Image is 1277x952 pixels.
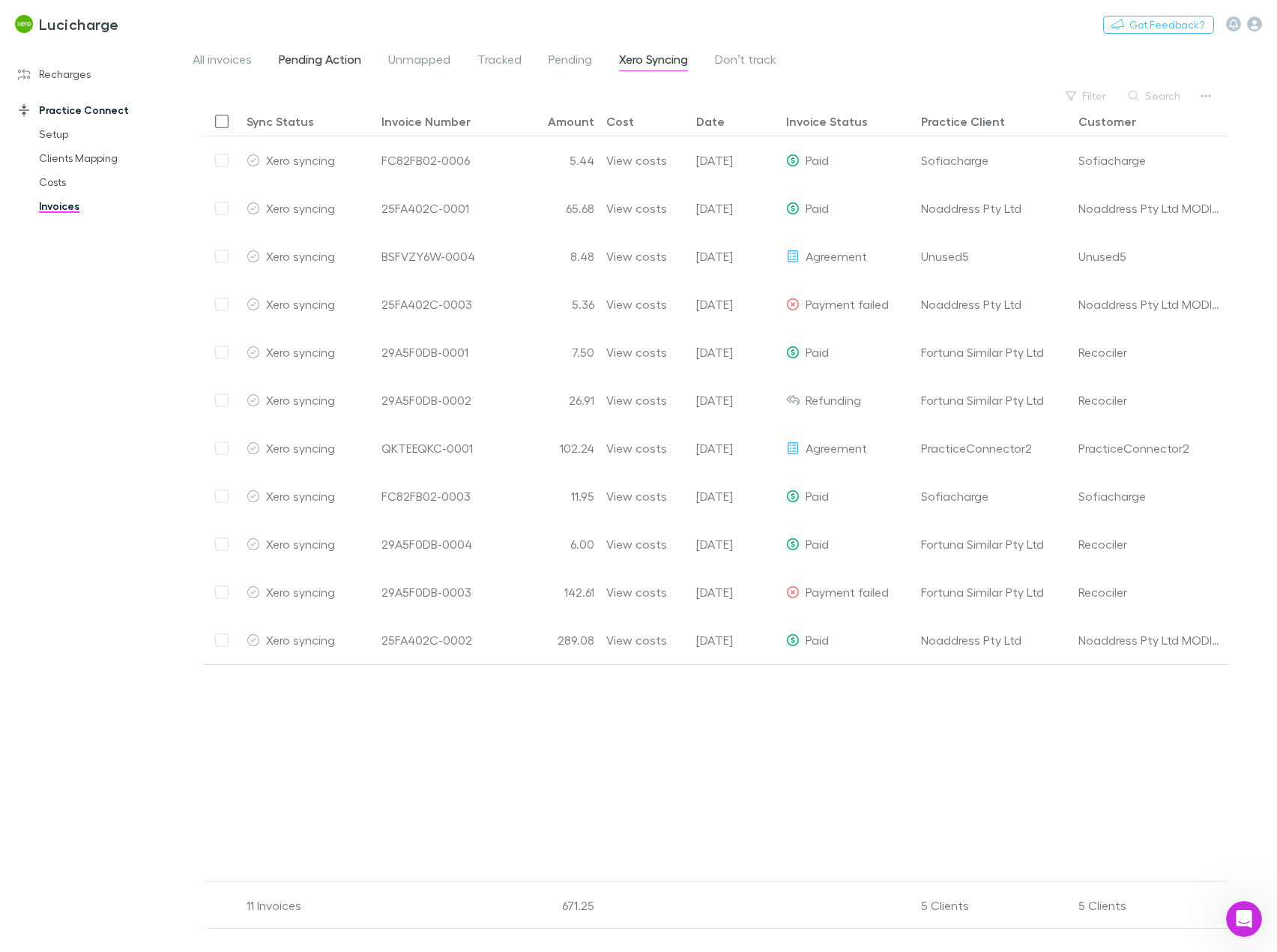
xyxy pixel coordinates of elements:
b: Non-Billable [127,73,199,85]
a: View costs [606,568,667,615]
div: 20 Jul 2024 [690,184,780,232]
span: Paid [806,201,829,215]
div: PracticeConnector2 [921,424,1032,472]
div: 26.91 [510,376,600,424]
div: Note: Once a cost is deleted, it cannot be reverted. It will move to the tab, and the only option... [24,433,234,507]
a: 29A5F0DB-0003 [381,568,471,615]
b: Deleted [41,172,88,184]
div: 20 May 2025 [690,280,780,328]
span: Paid [806,633,829,647]
span: Paid [806,537,829,551]
div: Sofiacharge [1078,472,1224,519]
b: Tracked or [61,73,124,85]
div: Noaddress Pty Ltd MODIFIED [1078,616,1224,663]
li: Still Syncing [35,314,234,328]
div: Profile image for Alex [43,8,67,32]
span: Xero syncing [266,537,335,551]
div: 29A5F0DB-0002 [381,376,471,424]
span: Tracked [477,52,522,71]
div: 25FA402C-0003 [381,280,472,328]
li: Tracked but not part of an invoice [35,394,234,409]
div: Unused5 [921,232,969,280]
li: Find the cost you want to delete and tick the box beside it. [35,89,234,117]
span: Payment failed [806,585,889,599]
div: 289.08 [510,616,600,664]
h2: Costs that can be deleted [24,371,234,394]
div: 11.95 [510,472,600,520]
h2: Costs that cannot be deleted [24,223,234,261]
div: 671.25 [510,882,600,930]
div: Close [263,6,290,33]
div: Noaddress Pty Ltd [921,184,1021,232]
div: PracticeConnector2 [1078,424,1224,472]
a: Costs [64,40,92,52]
div: View costs [606,520,667,567]
button: go back [10,6,38,34]
span: Xero syncing [266,489,335,503]
div: Practice Client [921,114,1005,129]
div: 5.44 [510,136,600,184]
a: View costs [606,136,667,184]
span: Pending [549,52,592,71]
li: Sync Error [35,349,234,364]
h3: Lucicharge [39,15,119,33]
div: 18 May 2025 [690,136,780,184]
div: View costs [606,280,667,328]
div: Fortuna Similar Pty Ltd [921,568,1044,615]
div: FC82FB02-0003 [381,472,471,519]
button: Upload attachment [71,491,83,503]
div: 7.50 [510,328,600,376]
div: QKTEEQKC-0001 [381,424,473,472]
button: Search [1121,87,1189,105]
div: Noaddress Pty Ltd MODIFIED [1078,184,1224,232]
div: 09 Jun 2025 [690,232,780,280]
a: View costs [606,376,667,424]
div: Invoice Number [381,114,471,129]
div: Amount [548,114,594,129]
div: Fortuna Similar Pty Ltd [921,376,1044,424]
a: Setup [24,122,199,146]
h1: [PERSON_NAME] [73,7,170,19]
div: Recociler [1078,328,1224,376]
div: Once you delete a cost, it cannot be retracted. It will move to the tab and can only be reverted ... [24,142,234,216]
span: All invoices [193,52,252,71]
div: 5 Clients [915,882,1072,930]
li: Not Tracked [35,261,234,275]
div: View costs [606,616,667,663]
span: Xero syncing [266,633,335,647]
span: Payment failed [806,297,889,311]
textarea: Message… [13,460,287,485]
b: Tracked Non-Billable [24,187,198,214]
a: Practice Connect [3,98,199,122]
div: Invoice Status [786,114,868,129]
div: 25FA402C-0002 [381,616,472,663]
img: Lucicharge's Logo [15,15,33,33]
a: Clients Mapping [24,146,199,170]
iframe: Intercom live chat [1226,901,1262,937]
a: View costs [606,184,667,232]
div: Recociler [1078,568,1224,615]
span: Agreement [806,441,867,455]
p: Active 30m ago [73,19,149,34]
a: Lucicharge [6,6,128,42]
div: 142.61 [510,568,600,616]
a: View costs [606,328,667,376]
a: 25FA402C-0001 [381,184,469,232]
span: Xero syncing [266,345,335,359]
a: View costs [606,424,667,472]
div: 13 Dec 2024 [690,376,780,424]
a: FC82FB02-0006 [381,136,470,184]
li: Costs in Pending Action [35,279,234,293]
span: Paid [806,153,829,167]
a: 29A5F0DB-0004 [381,520,472,567]
span: Don’t track [715,52,776,71]
li: Open one of the following status tabs: . [35,58,234,85]
div: 25 Jul 2024 [690,616,780,664]
div: Noaddress Pty Ltd MODIFIED [1078,280,1224,328]
b: Important: [24,143,88,155]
